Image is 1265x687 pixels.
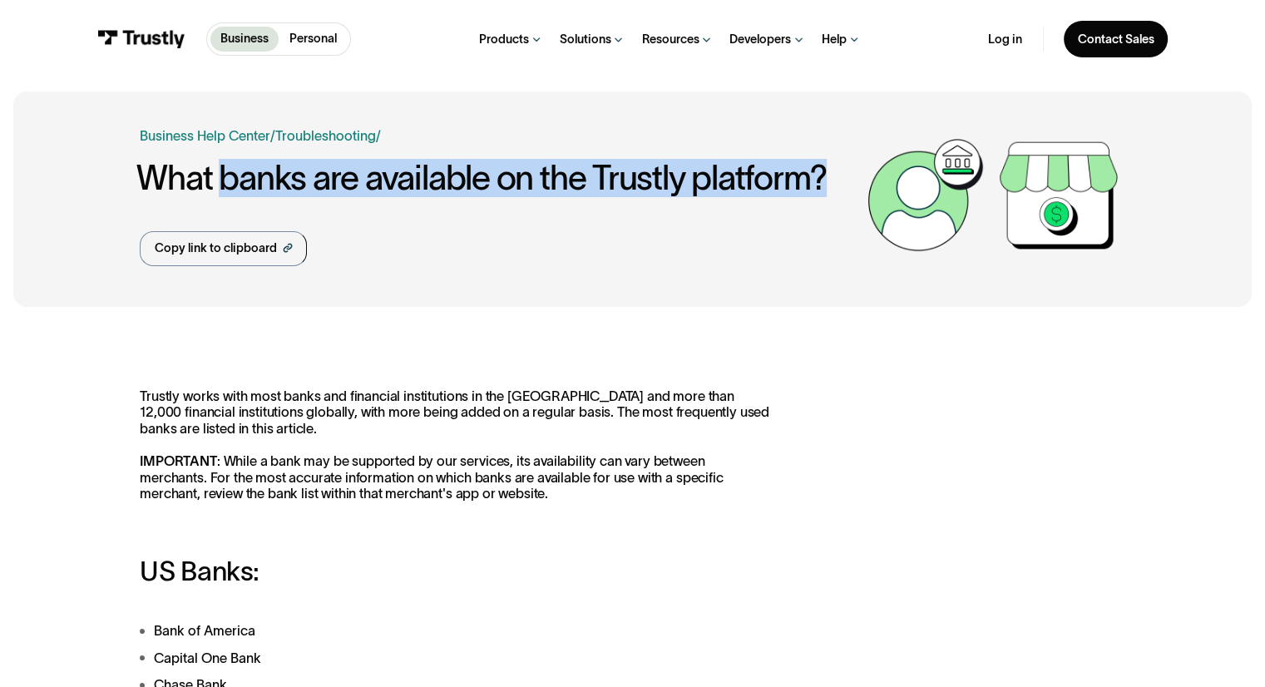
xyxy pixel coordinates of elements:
[279,27,347,52] a: Personal
[376,126,381,146] div: /
[289,30,337,47] p: Personal
[275,128,376,143] a: Troubleshooting
[155,240,277,257] div: Copy link to clipboard
[97,30,185,48] img: Trustly Logo
[1077,32,1154,47] div: Contact Sales
[136,160,858,197] h1: What banks are available on the Trustly platform?
[560,32,611,47] div: Solutions
[140,620,773,641] li: Bank of America
[140,126,270,146] a: Business Help Center
[140,453,217,468] strong: IMPORTANT
[479,32,529,47] div: Products
[641,32,699,47] div: Resources
[140,556,773,586] h3: US Banks:
[270,126,275,146] div: /
[140,231,307,266] a: Copy link to clipboard
[140,648,773,669] li: Capital One Bank
[140,388,773,502] p: Trustly works with most banks and financial institutions in the [GEOGRAPHIC_DATA] and more than 1...
[729,32,791,47] div: Developers
[988,32,1022,47] a: Log in
[210,27,279,52] a: Business
[220,30,269,47] p: Business
[822,32,847,47] div: Help
[1064,21,1168,57] a: Contact Sales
